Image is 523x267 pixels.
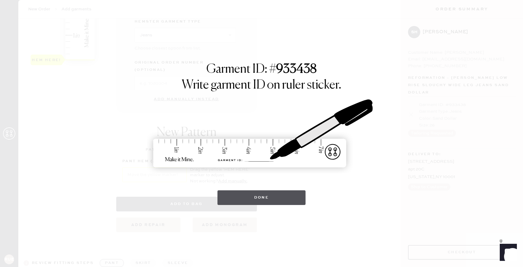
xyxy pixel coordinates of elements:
[206,62,317,78] h1: Garment ID: #
[276,63,317,75] strong: 933438
[147,83,376,184] img: ruler-sticker-sharpie.svg
[217,190,306,205] button: Done
[494,240,520,266] iframe: Front Chat
[182,78,341,93] h1: Write garment ID on ruler sticker.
